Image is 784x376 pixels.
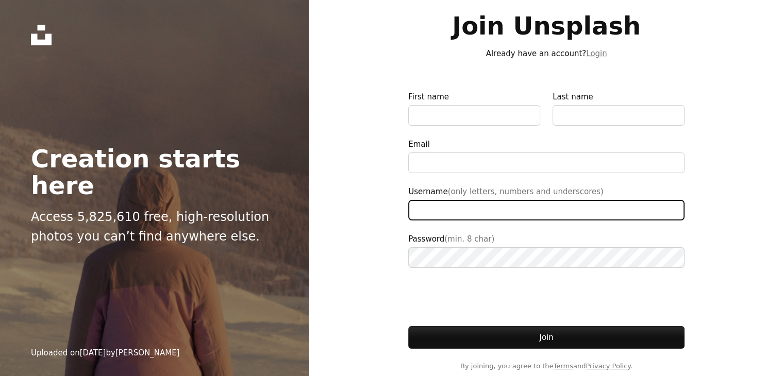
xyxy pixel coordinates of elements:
span: (only letters, numbers and underscores) [448,187,604,196]
span: (min. 8 char) [444,234,494,244]
input: Username(only letters, numbers and underscores) [408,200,685,220]
label: Email [408,138,685,173]
label: Username [408,185,685,220]
label: Password [408,233,685,268]
input: Email [408,152,685,173]
h2: Creation starts here [31,145,278,199]
p: Access 5,825,610 free, high-resolution photos you can’t find anywhere else. [31,207,278,247]
button: Join [408,326,685,349]
p: Already have an account? [408,47,685,60]
div: Uploaded on by [PERSON_NAME] [31,347,180,359]
a: Home — Unsplash [31,25,52,45]
label: First name [408,91,540,126]
label: Last name [553,91,685,126]
input: Password(min. 8 char) [408,247,685,268]
h1: Join Unsplash [408,12,685,39]
a: Login [586,49,607,58]
a: Terms [553,362,573,370]
input: First name [408,105,540,126]
time: February 20, 2025 at 7:10:00 AM GMT+7 [80,348,106,357]
a: Privacy Policy [586,362,630,370]
span: By joining, you agree to the and . [408,361,685,371]
input: Last name [553,105,685,126]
